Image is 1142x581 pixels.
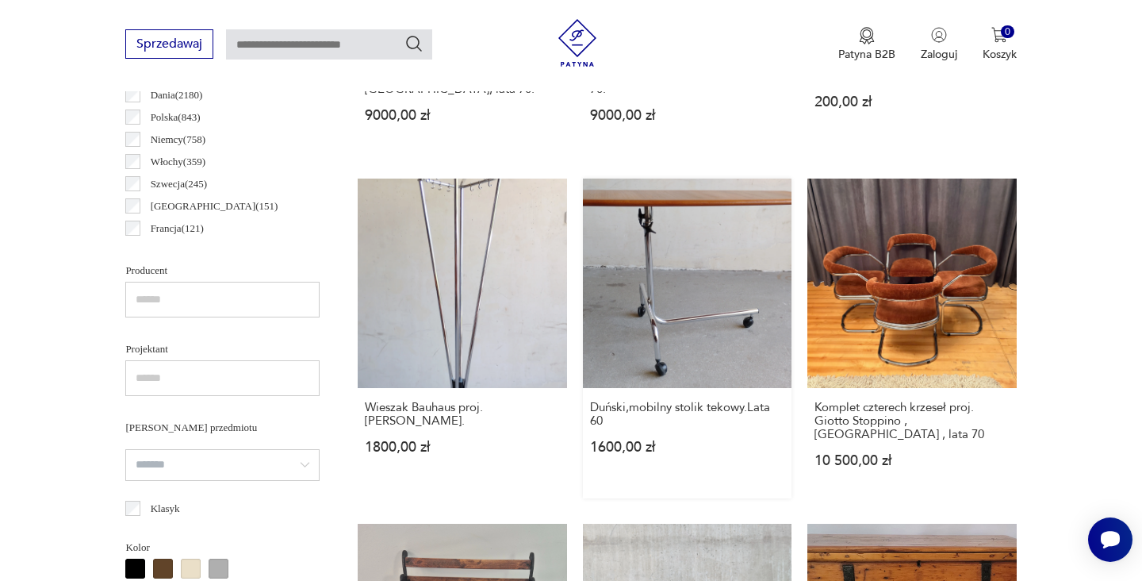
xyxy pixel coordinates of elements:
[365,401,559,428] h3: Wieszak Bauhaus proj.[PERSON_NAME].
[583,179,791,498] a: Duński,mobilny stolik tekowy.Lata 60Duński,mobilny stolik tekowy.Lata 601600,00 zł
[983,27,1017,62] button: 0Koszyk
[991,27,1007,43] img: Ikona koszyka
[151,153,205,171] p: Włochy ( 359 )
[151,198,278,215] p: [GEOGRAPHIC_DATA] ( 151 )
[921,27,957,62] button: Zaloguj
[151,109,201,126] p: Polska ( 843 )
[983,47,1017,62] p: Koszyk
[807,179,1016,498] a: Komplet czterech krzeseł proj. Giotto Stoppino , Włochy , lata 70Komplet czterech krzeseł proj. G...
[365,441,559,454] p: 1800,00 zł
[838,27,895,62] a: Ikona medaluPatyna B2B
[358,179,566,498] a: Wieszak Bauhaus proj.Willy Van der Meeren.Wieszak Bauhaus proj.[PERSON_NAME].1800,00 zł
[838,47,895,62] p: Patyna B2B
[125,262,320,279] p: Producent
[590,401,784,428] h3: Duński,mobilny stolik tekowy.Lata 60
[151,131,205,148] p: Niemcy ( 758 )
[921,47,957,62] p: Zaloguj
[151,87,203,104] p: Dania ( 2180 )
[859,27,875,44] img: Ikona medalu
[590,441,784,454] p: 1600,00 zł
[365,109,559,122] p: 9000,00 zł
[931,27,947,43] img: Ikonka użytkownika
[125,341,320,358] p: Projektant
[125,419,320,437] p: [PERSON_NAME] przedmiotu
[151,175,208,193] p: Szwecja ( 245 )
[125,29,213,59] button: Sprzedawaj
[590,109,784,122] p: 9000,00 zł
[404,34,423,53] button: Szukaj
[814,401,1009,441] h3: Komplet czterech krzeseł proj. Giotto Stoppino , [GEOGRAPHIC_DATA] , lata 70
[151,242,204,260] p: Czechy ( 113 )
[151,500,180,518] p: Klasyk
[125,539,320,556] p: Kolor
[814,454,1009,467] p: 10 500,00 zł
[590,42,784,96] h3: Fotel wypoczynkowy Togo vintage, proj. [PERSON_NAME] dla Ligne Roset, sztruks beżowy, Francja, la...
[1001,25,1014,39] div: 0
[365,42,559,96] h3: Fotel wypoczynkowy Togo vintage, proj. [PERSON_NAME] dla Ligne Roset, skóra brązowa camel, [GEOGR...
[814,95,1009,109] p: 200,00 zł
[151,220,204,237] p: Francja ( 121 )
[125,40,213,51] a: Sprzedawaj
[554,19,601,67] img: Patyna - sklep z meblami i dekoracjami vintage
[838,27,895,62] button: Patyna B2B
[1088,518,1132,562] iframe: Smartsupp widget button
